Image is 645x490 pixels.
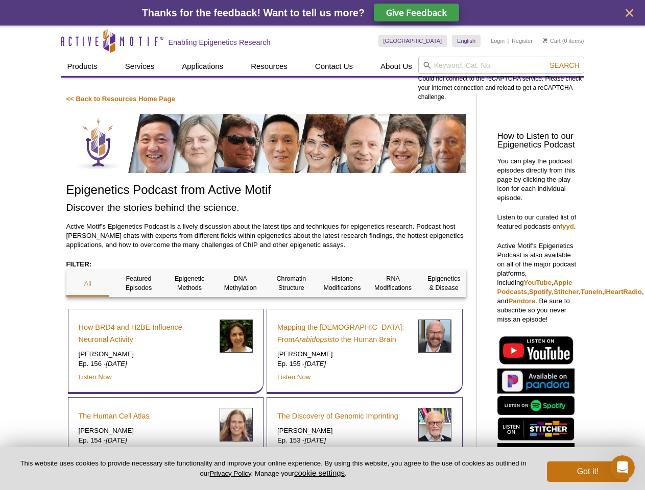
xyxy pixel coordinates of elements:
div: Could not connect to the reCAPTCHA service. Please check your internet connection and reload to g... [418,57,584,102]
a: Applications [176,57,229,76]
img: Joseph Ecker headshot [418,320,451,353]
p: DNA Methylation [219,274,262,292]
a: [GEOGRAPHIC_DATA] [378,35,447,47]
img: Your Cart [543,38,547,43]
button: Got it! [547,461,629,482]
a: How BRD4 and H2BE Influence Neuronal Activity [79,321,212,346]
h1: Epigenetics Podcast from Active Motif [66,183,466,198]
a: TuneIn [581,288,602,296]
a: Apple Podcasts [497,279,572,296]
p: Ep. 154 - [79,436,212,445]
h2: Discover the stories behind the science. [66,201,466,214]
img: Discover the stories behind the science. [66,114,466,173]
p: Chromatin Structure [270,274,313,292]
p: This website uses cookies to provide necessary site functionality and improve your online experie... [16,459,530,478]
p: RNA Modifications [371,274,415,292]
a: Listen Now [79,373,112,381]
a: Spotify [529,288,552,296]
a: << Back to Resources Home Page [66,95,175,103]
span: Thanks for the feedback! Want to tell us more? [142,7,365,18]
img: Sarah Teichmann headshot [220,408,253,441]
a: Products [61,57,104,76]
img: Azim Surani headshot [418,408,451,441]
a: Register [512,37,533,44]
p: Featured Episodes [117,274,160,292]
a: Pandora [509,297,536,305]
a: Mapping the [DEMOGRAPHIC_DATA]: FromArabidopsisto the Human Brain [277,321,411,346]
img: Listen on Pandora [497,369,575,394]
a: iHeartRadio [604,288,642,296]
a: About Us [374,57,418,76]
em: [DATE] [106,360,127,367]
a: Login [491,37,505,44]
img: Listen on iHeartRadio [497,443,575,465]
li: | [508,35,509,47]
span: Search [550,61,579,69]
h3: How to Listen to our Epigenetics Podcast [497,132,579,150]
em: [DATE] [106,436,127,444]
p: [PERSON_NAME] [277,426,411,435]
img: Erica Korb headshot [220,320,253,353]
em: Arabidopsis [295,335,333,344]
li: (0 items) [543,35,584,47]
a: Cart [543,37,561,44]
img: Listen on Spotify [497,396,575,415]
a: YouTube [524,279,552,286]
img: Listen on YouTube [497,334,575,366]
p: Ep. 156 - [79,359,212,369]
p: Epigenetic Methods [168,274,211,292]
p: Active Motif's Epigenetics Podcast is also available on all of the major podcast platforms, inclu... [497,241,579,324]
p: You can play the podcast episodes directly from this page by clicking the play icon for each indi... [497,157,579,203]
button: Search [546,61,582,70]
a: Resources [245,57,294,76]
p: [PERSON_NAME] [277,350,411,359]
strong: FILTER: [66,260,92,268]
button: cookie settings [294,469,345,477]
input: Keyword, Cat. No. [418,57,584,74]
a: English [452,35,481,47]
a: The Human Cell Atlas [79,410,150,422]
em: [DATE] [305,360,326,367]
p: Active Motif's Epigenetics Podcast is a lively discussion about the latest tips and techniques fo... [66,222,466,250]
img: Listen on Stitcher [497,418,575,440]
a: fyyd [560,223,574,230]
p: [PERSON_NAME] [79,426,212,435]
button: close [623,7,636,19]
a: The Discovery of Genomic Imprinting [277,410,398,422]
span: Give Feedback [386,7,447,18]
a: Contact Us [309,57,359,76]
p: Listen to our curated list of featured podcasts on . [497,213,579,231]
p: Epigenetics & Disease [422,274,466,292]
iframe: Intercom live chat [610,455,635,480]
a: Privacy Policy [209,470,251,477]
p: Ep. 155 - [277,359,411,369]
h2: Enabling Epigenetics Research [169,38,271,47]
p: All [66,279,110,288]
a: Listen Now [277,373,310,381]
a: Stitcher [554,288,579,296]
p: Ep. 153 - [277,436,411,445]
p: [PERSON_NAME] [79,350,212,359]
a: Services [119,57,161,76]
p: Histone Modifications [321,274,364,292]
em: [DATE] [305,436,326,444]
